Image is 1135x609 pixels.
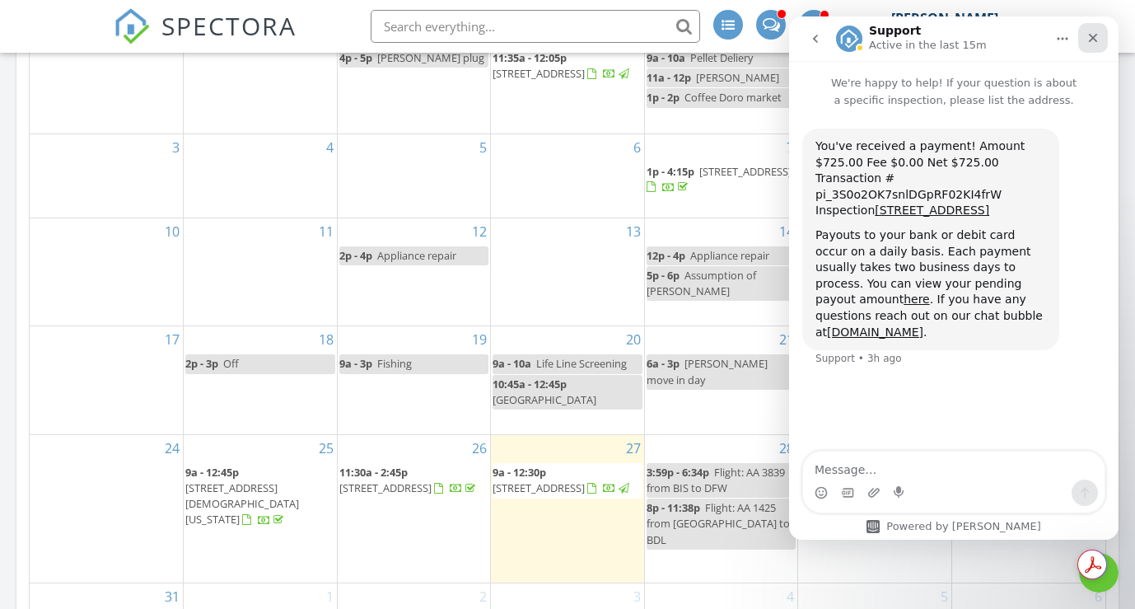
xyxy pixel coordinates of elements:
[184,326,338,435] td: Go to August 18, 2025
[30,21,184,134] td: Go to July 27, 2025
[493,377,567,391] span: 10:45a - 12:45p
[491,326,645,435] td: Go to August 20, 2025
[184,21,338,134] td: Go to July 28, 2025
[630,134,644,161] a: Go to August 6, 2025
[337,134,491,218] td: Go to August 5, 2025
[185,465,299,527] a: 9a - 12:45p [STREET_ADDRESS][DEMOGRAPHIC_DATA][US_STATE]
[776,326,797,353] a: Go to August 21, 2025
[647,268,680,283] span: 5p - 6p
[315,435,337,461] a: Go to August 25, 2025
[469,435,490,461] a: Go to August 26, 2025
[647,164,694,179] span: 1p - 4:15p
[644,21,798,134] td: Go to July 31, 2025
[493,356,531,371] span: 9a - 10a
[647,465,785,495] span: Flight: AA 3839 from BIS to DFW
[647,164,792,194] a: 1p - 4:15p [STREET_ADDRESS]
[30,434,184,583] td: Go to August 24, 2025
[377,356,412,371] span: Fishing
[169,134,183,161] a: Go to August 3, 2025
[647,162,796,198] a: 1p - 4:15p [STREET_ADDRESS]
[647,500,700,515] span: 8p - 11:38p
[776,435,797,461] a: Go to August 28, 2025
[339,465,479,495] a: 11:30a - 2:45p [STREET_ADDRESS]
[161,326,183,353] a: Go to August 17, 2025
[337,21,491,134] td: Go to July 29, 2025
[114,8,150,45] img: The Best Home Inspection Software - Spectora
[491,218,645,326] td: Go to August 13, 2025
[337,218,491,326] td: Go to August 12, 2025
[493,49,642,84] a: 11:35a - 12:05p [STREET_ADDRESS]
[469,326,490,353] a: Go to August 19, 2025
[647,248,685,263] span: 12p - 4p
[161,218,183,245] a: Go to August 10, 2025
[185,356,218,371] span: 2p - 3p
[536,356,627,371] span: Life Line Screening
[476,134,490,161] a: Go to August 5, 2025
[623,435,644,461] a: Go to August 27, 2025
[647,465,709,480] span: 3:59p - 6:34p
[647,50,685,65] span: 9a - 10a
[339,480,432,495] span: [STREET_ADDRESS]
[30,218,184,326] td: Go to August 10, 2025
[315,326,337,353] a: Go to August 18, 2025
[339,356,372,371] span: 9a - 3p
[114,22,297,57] a: SPECTORA
[337,326,491,435] td: Go to August 19, 2025
[223,356,239,371] span: Off
[184,134,338,218] td: Go to August 4, 2025
[623,218,644,245] a: Go to August 13, 2025
[161,8,297,43] span: SPECTORA
[623,326,644,353] a: Go to August 20, 2025
[644,326,798,435] td: Go to August 21, 2025
[185,463,335,531] a: 9a - 12:45p [STREET_ADDRESS][DEMOGRAPHIC_DATA][US_STATE]
[315,218,337,245] a: Go to August 11, 2025
[493,465,632,495] a: 9a - 12:30p [STREET_ADDRESS]
[647,70,691,85] span: 11a - 12p
[339,50,372,65] span: 4p - 5p
[184,434,338,583] td: Go to August 25, 2025
[690,248,769,263] span: Appliance repair
[493,392,596,407] span: [GEOGRAPHIC_DATA]
[339,248,372,263] span: 2p - 4p
[644,434,798,583] td: Go to August 28, 2025
[491,21,645,134] td: Go to July 30, 2025
[161,435,183,461] a: Go to August 24, 2025
[493,465,546,480] span: 9a - 12:30p
[493,463,642,499] a: 9a - 12:30p [STREET_ADDRESS]
[337,434,491,583] td: Go to August 26, 2025
[690,50,753,65] span: Pellet Deliery
[339,465,408,480] span: 11:30a - 2:45p
[644,218,798,326] td: Go to August 14, 2025
[185,465,239,480] span: 9a - 12:45p
[30,326,184,435] td: Go to August 17, 2025
[377,50,484,65] span: [PERSON_NAME] plug
[323,134,337,161] a: Go to August 4, 2025
[783,134,797,161] a: Go to August 7, 2025
[491,134,645,218] td: Go to August 6, 2025
[647,356,768,386] span: [PERSON_NAME] move in day
[493,50,632,81] a: 11:35a - 12:05p [STREET_ADDRESS]
[647,90,680,105] span: 1p - 2p
[493,66,585,81] span: [STREET_ADDRESS]
[699,164,792,179] span: [STREET_ADDRESS]
[185,480,299,527] span: [STREET_ADDRESS][DEMOGRAPHIC_DATA][US_STATE]
[371,10,700,43] input: Search everything...
[30,134,184,218] td: Go to August 3, 2025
